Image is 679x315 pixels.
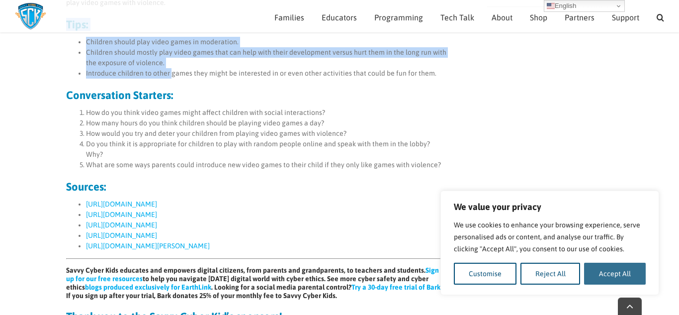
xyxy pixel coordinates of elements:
[86,231,157,239] a: [URL][DOMAIN_NAME]
[454,201,646,213] p: We value your privacy
[15,2,46,30] img: Savvy Cyber Kids Logo
[612,13,639,21] span: Support
[86,139,447,160] li: Do you think it is appropriate for children to play with random people online and speak with them...
[492,13,512,21] span: About
[86,47,447,68] li: Children should mostly play video games that can help with their development versus hurt them in ...
[86,200,157,208] a: [URL][DOMAIN_NAME]
[274,13,304,21] span: Families
[530,13,547,21] span: Shop
[584,263,646,285] button: Accept All
[86,68,447,79] li: Introduce children to other games they might be interested in or even other activities that could...
[66,266,439,283] a: Sign up for our free resources
[565,13,594,21] span: Partners
[86,160,447,170] li: What are some ways parents could introduce new video games to their child if they only like games...
[86,118,447,128] li: How many hours do you think children should be playing video games a day?
[322,13,357,21] span: Educators
[86,37,447,47] li: Children should play video games in moderation.
[86,107,447,118] li: How do you think video games might affect children with social interactions?
[86,242,210,250] a: [URL][DOMAIN_NAME][PERSON_NAME]
[85,283,211,291] a: blogs produced exclusively for EarthLink
[66,89,173,102] strong: Conversation Starters:
[440,13,474,21] span: Tech Talk
[351,283,440,291] a: Try a 30-day free trial of Bark
[520,263,581,285] button: Reject All
[86,210,157,218] a: [URL][DOMAIN_NAME]
[454,219,646,255] p: We use cookies to enhance your browsing experience, serve personalised ads or content, and analys...
[374,13,423,21] span: Programming
[66,180,106,193] strong: Sources:
[454,263,516,285] button: Customise
[86,221,157,229] a: [URL][DOMAIN_NAME]
[547,2,555,10] img: en
[86,128,447,139] li: How would you try and deter your children from playing video games with violence?
[66,266,447,300] h6: Savvy Cyber Kids educates and empowers digital citizens, from parents and grandparents, to teache...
